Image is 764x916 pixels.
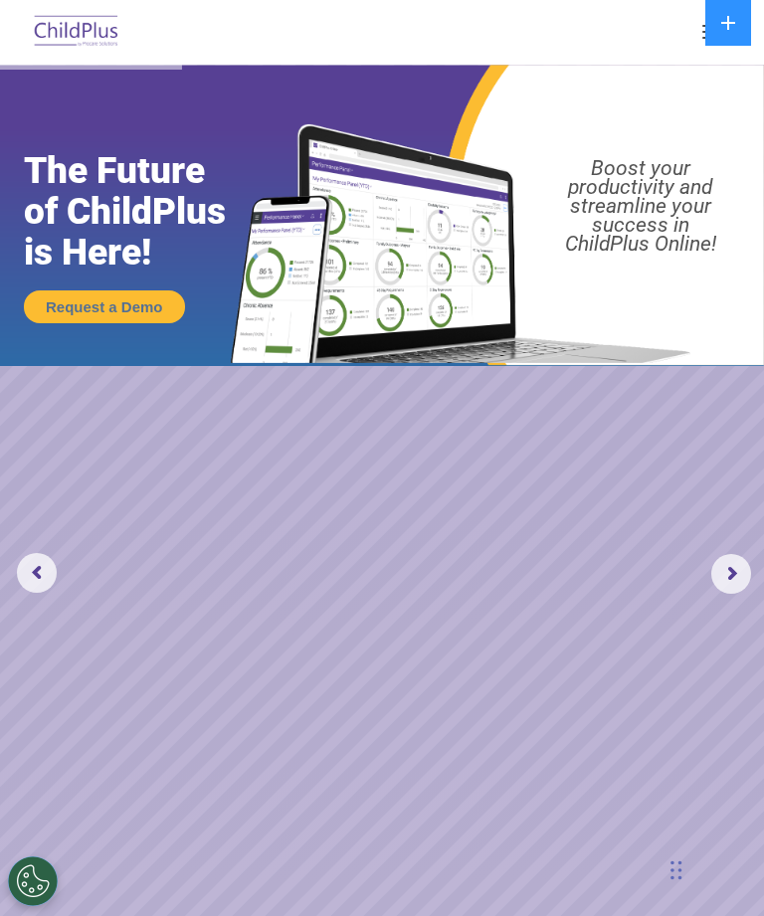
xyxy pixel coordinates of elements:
[429,701,764,916] iframe: Chat Widget
[527,159,753,254] rs-layer: Boost your productivity and streamline your success in ChildPlus Online!
[8,856,58,906] button: Cookies Settings
[670,840,682,900] div: Drag
[24,150,268,273] rs-layer: The Future of ChildPlus is Here!
[24,290,185,323] a: Request a Demo
[30,9,123,56] img: ChildPlus by Procare Solutions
